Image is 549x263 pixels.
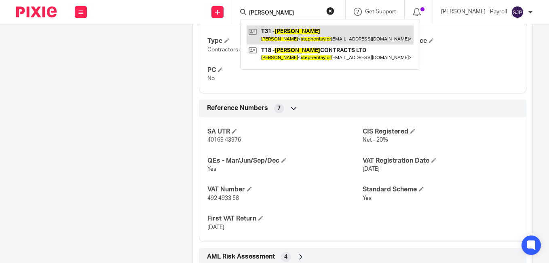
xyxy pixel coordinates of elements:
[16,6,57,17] img: Pixie
[207,157,363,165] h4: QEs - Mar/Jun/Sep/Dec
[207,225,224,230] span: [DATE]
[207,252,275,261] span: AML Risk Assessment
[284,253,287,261] span: 4
[207,185,363,194] h4: VAT Number
[207,166,216,172] span: Yes
[511,6,524,19] img: svg%3E
[248,10,321,17] input: Search
[441,8,507,16] p: [PERSON_NAME] - Payroll
[365,9,396,15] span: Get Support
[207,104,268,112] span: Reference Numbers
[363,195,372,201] span: Yes
[363,137,388,143] span: Net - 20%
[326,7,334,15] button: Clear
[207,37,363,45] h4: Type
[363,37,518,45] h4: Date Joined Practice
[207,127,363,136] h4: SA UTR
[207,214,363,223] h4: First VAT Return
[207,76,215,81] span: No
[363,127,518,136] h4: CIS Registered
[207,47,274,53] span: Contractors & Freelancers
[207,195,239,201] span: 492 4933 58
[207,137,241,143] span: 40169 43976
[363,185,518,194] h4: Standard Scheme
[363,166,380,172] span: [DATE]
[277,104,281,112] span: 7
[207,66,363,74] h4: PC
[363,157,518,165] h4: VAT Registration Date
